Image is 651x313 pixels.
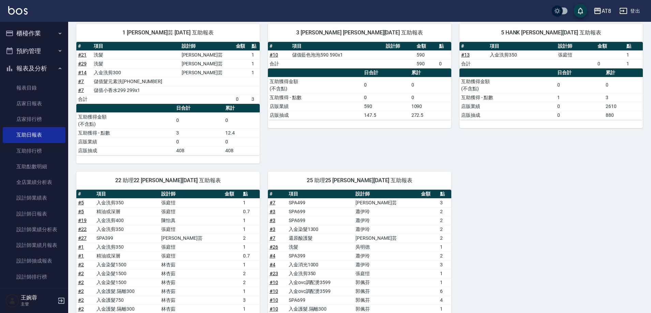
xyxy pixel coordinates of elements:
td: 蕭伊玲 [354,216,419,225]
th: 點 [438,190,451,199]
th: # [459,42,488,51]
td: 1090 [410,102,451,111]
td: 0 [596,59,625,68]
td: 0 [175,112,224,128]
a: #23 [270,271,278,276]
a: #5 [78,200,84,205]
th: 設計師 [556,42,596,51]
span: 25 助理25 [PERSON_NAME][DATE] 互助報表 [276,177,443,184]
td: [PERSON_NAME]芸 [180,59,234,68]
td: 1 [438,278,451,287]
th: 設計師 [354,190,419,199]
td: [PERSON_NAME]芸 [160,234,223,242]
a: #3 [270,218,275,223]
th: 金額 [234,42,250,51]
div: AT8 [602,7,611,15]
td: 272.5 [410,111,451,120]
td: 880 [604,111,643,120]
span: 1 [PERSON_NAME]芸 [DATE] 互助報表 [85,29,252,36]
td: 入金護髮.隔離300 [95,287,160,296]
th: 項目 [92,42,180,51]
td: 3 [438,260,451,269]
td: 0 [604,77,643,93]
td: 590 [415,59,437,68]
table: a dense table [268,42,451,68]
td: 2 [241,234,260,242]
button: 櫃檯作業 [3,25,65,42]
a: 報表目錄 [3,80,65,96]
span: 3 [PERSON_NAME] [PERSON_NAME][DATE] 互助報表 [276,29,443,36]
th: # [268,190,287,199]
td: 0 [437,59,451,68]
td: 3 [175,128,224,137]
table: a dense table [76,42,260,104]
a: #13 [461,52,470,58]
button: save [574,4,587,18]
td: 147.5 [362,111,410,120]
a: #1 [78,244,84,250]
td: 0 [410,77,451,93]
td: 入金洗剪400 [95,216,160,225]
td: 郭佩芬 [354,287,419,296]
td: 張庭愷 [354,269,419,278]
td: 0 [224,112,260,128]
td: [PERSON_NAME]芸 [180,68,234,77]
th: 點 [437,42,451,51]
td: 入金染髮1300 [287,225,354,234]
td: 入金染髮1500 [95,269,160,278]
th: 項目 [488,42,556,51]
p: 主管 [21,301,56,307]
th: 金額 [419,190,438,199]
a: #2 [78,306,84,312]
td: 蕭伊玲 [354,207,419,216]
th: 日合計 [175,104,224,113]
a: #14 [78,70,87,75]
td: 店販業績 [268,102,362,111]
a: #2 [78,288,84,294]
button: 報表及分析 [3,60,65,77]
a: 店販抽成明細 [3,285,65,300]
td: [PERSON_NAME]芸 [354,234,419,242]
td: 0.7 [241,251,260,260]
td: SPA499 [287,198,354,207]
table: a dense table [76,104,260,155]
td: 2 [241,278,260,287]
td: SPA699 [287,216,354,225]
th: 點 [250,42,260,51]
a: #4 [270,262,275,267]
a: 設計師業績分析表 [3,222,65,237]
td: 洗髮 [92,50,180,59]
td: 店販抽成 [459,111,556,120]
a: #2 [78,262,84,267]
a: #3 [270,226,275,232]
td: 郭佩芬 [354,278,419,287]
a: #2 [78,280,84,285]
th: 項目 [290,42,384,51]
a: #21 [78,52,87,58]
td: [PERSON_NAME]芸 [354,198,419,207]
td: 精油或深層 [95,251,160,260]
table: a dense table [268,68,451,120]
a: #2 [78,297,84,303]
th: 點 [625,42,643,51]
td: 林杏茹 [160,269,223,278]
td: 0 [234,95,250,104]
th: 累計 [224,104,260,113]
button: 登出 [617,5,643,17]
td: 入金洗剪350 [95,242,160,251]
td: 0 [556,102,604,111]
td: 0 [362,93,410,102]
td: 張庭愷 [160,207,223,216]
td: SPA699 [287,207,354,216]
td: 店販業績 [76,137,175,146]
a: #3 [270,209,275,214]
table: a dense table [459,68,643,120]
td: 入金洗剪300 [92,68,180,77]
td: 入金染髮1500 [95,278,160,287]
a: 設計師日報表 [3,206,65,222]
a: #2 [78,271,84,276]
td: 儲值小香水299 299x1 [92,86,180,95]
td: 入金洗剪350 [95,198,160,207]
a: #22 [78,226,87,232]
td: 1 [241,287,260,296]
